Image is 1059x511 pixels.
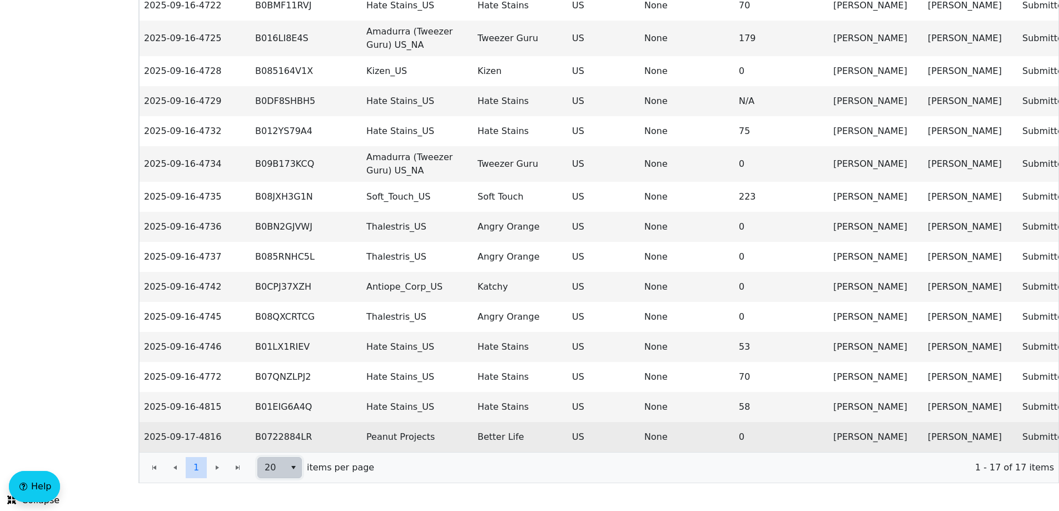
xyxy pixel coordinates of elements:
[640,332,734,362] td: None
[640,182,734,212] td: None
[251,422,362,452] td: B0722884LR
[640,242,734,272] td: None
[473,21,568,56] td: Tweezer Guru
[251,86,362,116] td: B0DF8SHBH5
[640,392,734,422] td: None
[640,116,734,146] td: None
[923,212,1018,242] td: [PERSON_NAME]
[362,302,473,332] td: Thalestris_US
[307,461,374,474] span: items per page
[473,212,568,242] td: Angry Orange
[251,182,362,212] td: B08JXH3G1N
[923,362,1018,392] td: [PERSON_NAME]
[473,332,568,362] td: Hate Stains
[568,21,640,56] td: US
[923,272,1018,302] td: [PERSON_NAME]
[923,56,1018,86] td: [PERSON_NAME]
[140,212,251,242] td: 2025-09-16-4736
[251,302,362,332] td: B08QXCRTCG
[140,86,251,116] td: 2025-09-16-4729
[473,146,568,182] td: Tweezer Guru
[734,212,829,242] td: 0
[734,302,829,332] td: 0
[568,362,640,392] td: US
[362,86,473,116] td: Hate Stains_US
[568,332,640,362] td: US
[383,461,1054,474] span: 1 - 17 of 17 items
[140,272,251,302] td: 2025-09-16-4742
[140,56,251,86] td: 2025-09-16-4728
[734,182,829,212] td: 223
[140,332,251,362] td: 2025-09-16-4746
[568,116,640,146] td: US
[640,362,734,392] td: None
[734,21,829,56] td: 179
[473,182,568,212] td: Soft Touch
[829,242,923,272] td: [PERSON_NAME]
[251,242,362,272] td: B085RNHC5L
[734,392,829,422] td: 58
[140,182,251,212] td: 2025-09-16-4735
[140,242,251,272] td: 2025-09-16-4737
[640,302,734,332] td: None
[140,452,1058,483] div: Page 1 of 1
[640,212,734,242] td: None
[923,422,1018,452] td: [PERSON_NAME]
[251,362,362,392] td: B07QNZLPJ2
[362,56,473,86] td: Kizen_US
[140,422,251,452] td: 2025-09-17-4816
[923,302,1018,332] td: [PERSON_NAME]
[829,212,923,242] td: [PERSON_NAME]
[640,272,734,302] td: None
[473,272,568,302] td: Katchy
[473,362,568,392] td: Hate Stains
[251,272,362,302] td: B0CPJ37XZH
[640,422,734,452] td: None
[568,242,640,272] td: US
[734,272,829,302] td: 0
[568,56,640,86] td: US
[473,392,568,422] td: Hate Stains
[923,116,1018,146] td: [PERSON_NAME]
[568,86,640,116] td: US
[923,182,1018,212] td: [PERSON_NAME]
[568,422,640,452] td: US
[829,56,923,86] td: [PERSON_NAME]
[734,56,829,86] td: 0
[140,21,251,56] td: 2025-09-16-4725
[568,392,640,422] td: US
[829,116,923,146] td: [PERSON_NAME]
[9,471,60,502] button: Help floatingactionbutton
[140,302,251,332] td: 2025-09-16-4745
[923,86,1018,116] td: [PERSON_NAME]
[31,480,51,493] span: Help
[362,212,473,242] td: Thalestris_US
[473,242,568,272] td: Angry Orange
[140,146,251,182] td: 2025-09-16-4734
[251,212,362,242] td: B0BN2GJVWJ
[473,86,568,116] td: Hate Stains
[473,56,568,86] td: Kizen
[568,146,640,182] td: US
[473,422,568,452] td: Better Life
[568,272,640,302] td: US
[362,182,473,212] td: Soft_Touch_US
[923,392,1018,422] td: [PERSON_NAME]
[362,146,473,182] td: Amadurra (Tweezer Guru) US_NA
[829,182,923,212] td: [PERSON_NAME]
[734,332,829,362] td: 53
[362,21,473,56] td: Amadurra (Tweezer Guru) US_NA
[251,116,362,146] td: B012YS79A4
[193,461,199,474] span: 1
[362,116,473,146] td: Hate Stains_US
[923,242,1018,272] td: [PERSON_NAME]
[829,86,923,116] td: [PERSON_NAME]
[362,272,473,302] td: Antiope_Corp_US
[829,146,923,182] td: [PERSON_NAME]
[257,457,302,478] span: Page size
[640,56,734,86] td: None
[285,458,301,478] button: select
[640,21,734,56] td: None
[734,362,829,392] td: 70
[251,392,362,422] td: B01EIG6A4Q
